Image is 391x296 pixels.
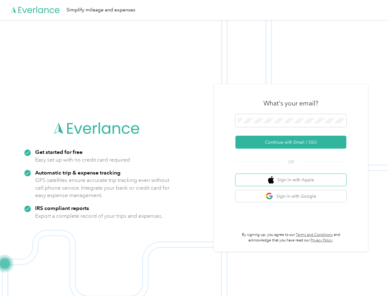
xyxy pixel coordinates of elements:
[235,232,346,243] p: By signing up, you agree to our and acknowledge that you have read our .
[35,205,89,211] strong: IRS compliant reports
[280,159,302,165] span: OR
[67,6,135,14] div: Simplify mileage and expenses
[235,136,346,149] button: Continue with Email / SSO
[35,149,83,155] strong: Get started for free
[235,190,346,202] button: google logoSign in with Google
[35,169,120,176] strong: Automatic trip & expense tracking
[266,192,273,200] img: google logo
[235,174,346,186] button: apple logoSign in with Apple
[311,238,332,243] a: Privacy Policy
[296,232,333,237] a: Terms and Conditions
[35,212,163,220] p: Export a complete record of your trips and expenses.
[35,176,170,199] p: GPS satellites ensure accurate trip tracking even without cell phone service. Integrate your bank...
[35,156,130,164] p: Easy set up with no credit card required
[263,99,318,108] h3: What's your email?
[268,176,274,184] img: apple logo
